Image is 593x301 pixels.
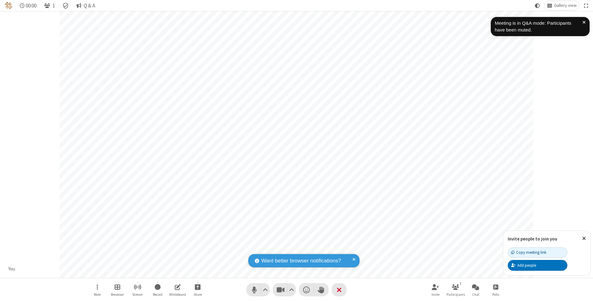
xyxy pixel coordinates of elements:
div: 1 [458,281,463,286]
button: Q & A [74,1,98,10]
div: Copy meeting link [511,249,546,255]
button: Change layout [545,1,579,10]
span: Chat [472,293,479,296]
button: Raise hand [314,283,329,296]
span: Invite [431,293,439,296]
span: Gallery view [554,3,577,8]
span: 00:00 [26,3,36,9]
button: Open shared whiteboard [168,281,187,299]
span: Want better browser notifications? [261,257,341,265]
button: Add people [508,260,567,270]
button: Stop video (⌘+Shift+V) [273,283,296,296]
button: Send a reaction [299,283,314,296]
button: Open participant list [41,1,57,10]
span: Share [194,293,202,296]
button: Start streaming [128,281,147,299]
span: Participants [447,293,465,296]
div: Timer [17,1,39,10]
span: Breakout [111,293,124,296]
span: Record [153,293,162,296]
button: Copy meeting link [508,247,567,258]
button: Close popover [578,231,591,246]
button: Invite participants (⌘+Shift+I) [426,281,445,299]
button: Fullscreen [582,1,591,10]
button: Open participant list [446,281,465,299]
button: Audio settings [261,283,270,296]
button: Mute (⌘+Shift+A) [246,283,270,296]
button: End or leave meeting [332,283,347,296]
span: Stream [132,293,143,296]
span: 1 [53,3,55,9]
button: Manage Breakout Rooms [108,281,127,299]
span: More [94,293,101,296]
button: Using system theme [532,1,542,10]
span: Q & A [84,3,95,9]
div: Meeting details Encryption enabled [60,1,72,10]
button: Start recording [148,281,167,299]
button: Video setting [288,283,296,296]
span: Whiteboard [169,293,186,296]
button: Open menu [88,281,107,299]
button: Open chat [466,281,485,299]
img: QA Selenium DO NOT DELETE OR CHANGE [5,2,12,9]
div: You [6,265,18,273]
button: Open poll [486,281,505,299]
div: Meeting is in Q&A mode: Participants have been muted. [495,20,582,34]
span: Polls [492,293,499,296]
label: Invite people to join you [508,236,557,242]
button: Start sharing [188,281,207,299]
